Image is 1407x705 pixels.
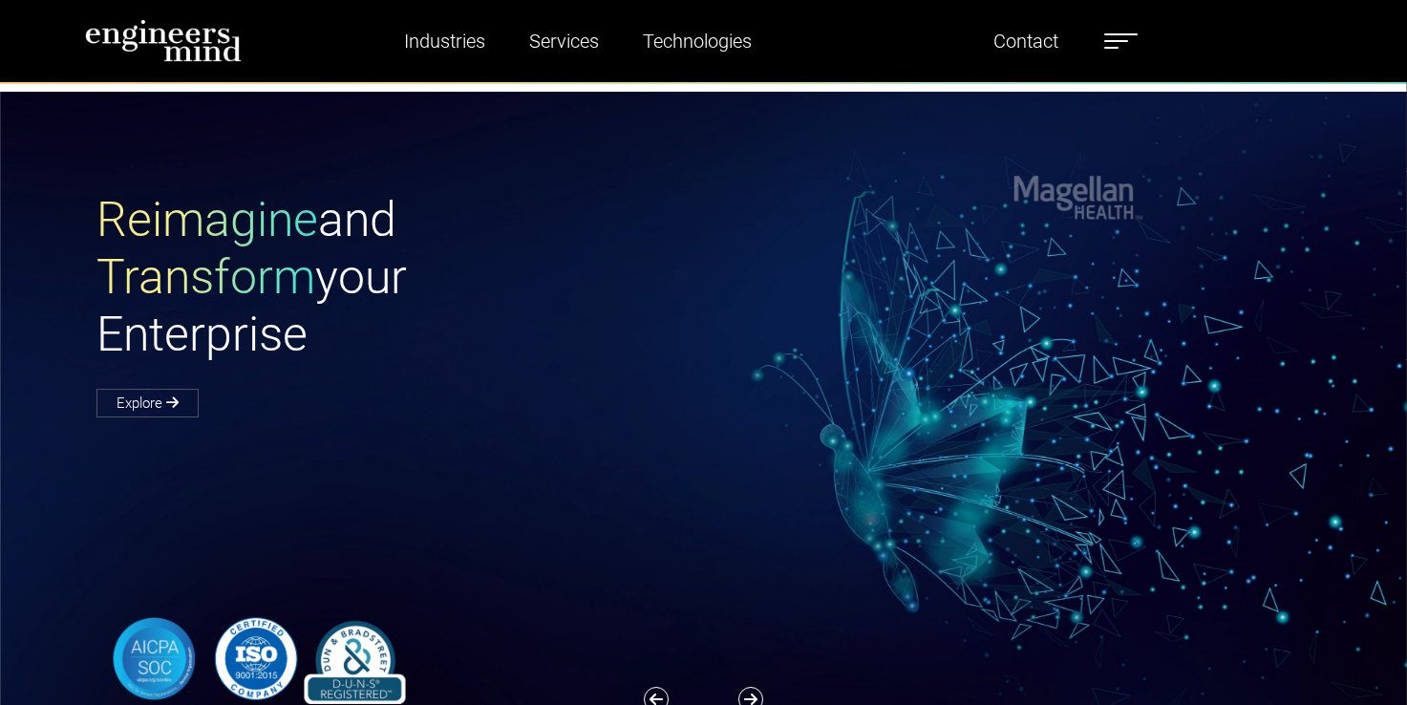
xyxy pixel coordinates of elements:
img: logo [85,19,243,62]
a: Contact [986,19,1066,63]
img: banner-logo [96,613,414,704]
a: Services [522,19,607,63]
a: Explore [96,389,199,417]
span: Reimagine [96,192,318,247]
a: Technologies [635,19,759,63]
a: Industries [396,19,493,63]
h1: and your Enterprise [96,191,704,363]
span: Transform [96,249,315,305]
